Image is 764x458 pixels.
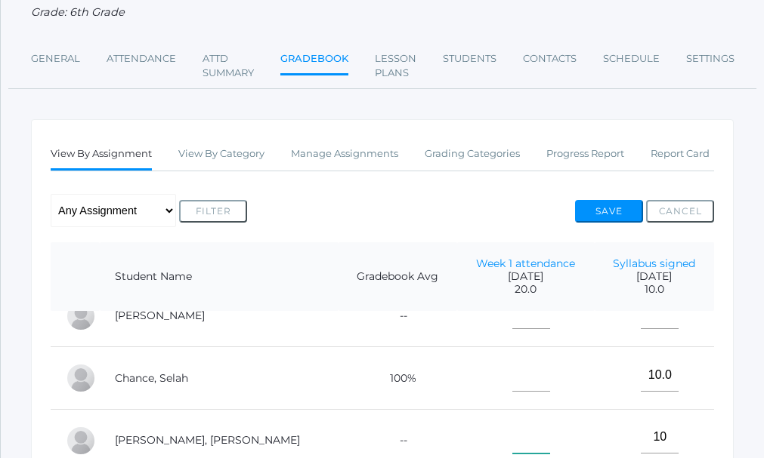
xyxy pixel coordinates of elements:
a: General [31,44,80,74]
a: Report Card [651,139,710,169]
a: [PERSON_NAME], [PERSON_NAME] [115,433,300,447]
a: Settings [686,44,735,74]
div: Eva Carr [66,301,96,331]
div: Grade: 6th Grade [31,5,734,21]
a: Week 1 attendance [476,257,575,270]
div: Selah Chance [66,363,96,393]
span: 10.0 [610,283,699,296]
a: [PERSON_NAME] [115,309,205,322]
a: View By Category [178,139,264,169]
span: [DATE] [610,270,699,283]
a: Grading Categories [425,139,520,169]
a: Students [443,44,496,74]
a: Attendance [107,44,176,74]
a: Gradebook [280,44,348,76]
button: Filter [179,200,247,223]
a: Chance, Selah [115,371,188,385]
a: View By Assignment [51,139,152,171]
a: Schedule [603,44,660,74]
a: Contacts [523,44,577,74]
td: 100% [339,347,457,410]
span: [DATE] [472,270,580,283]
span: 20.0 [472,283,580,296]
td: -- [339,284,457,347]
a: Syllabus signed [613,257,695,270]
a: Attd Summary [203,44,254,88]
button: Save [575,200,643,223]
a: Progress Report [546,139,624,169]
th: Student Name [100,242,339,312]
a: Manage Assignments [291,139,398,169]
th: Gradebook Avg [339,242,457,312]
button: Cancel [646,200,714,223]
div: Presley Davenport [66,426,96,456]
a: Lesson Plans [375,44,416,88]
